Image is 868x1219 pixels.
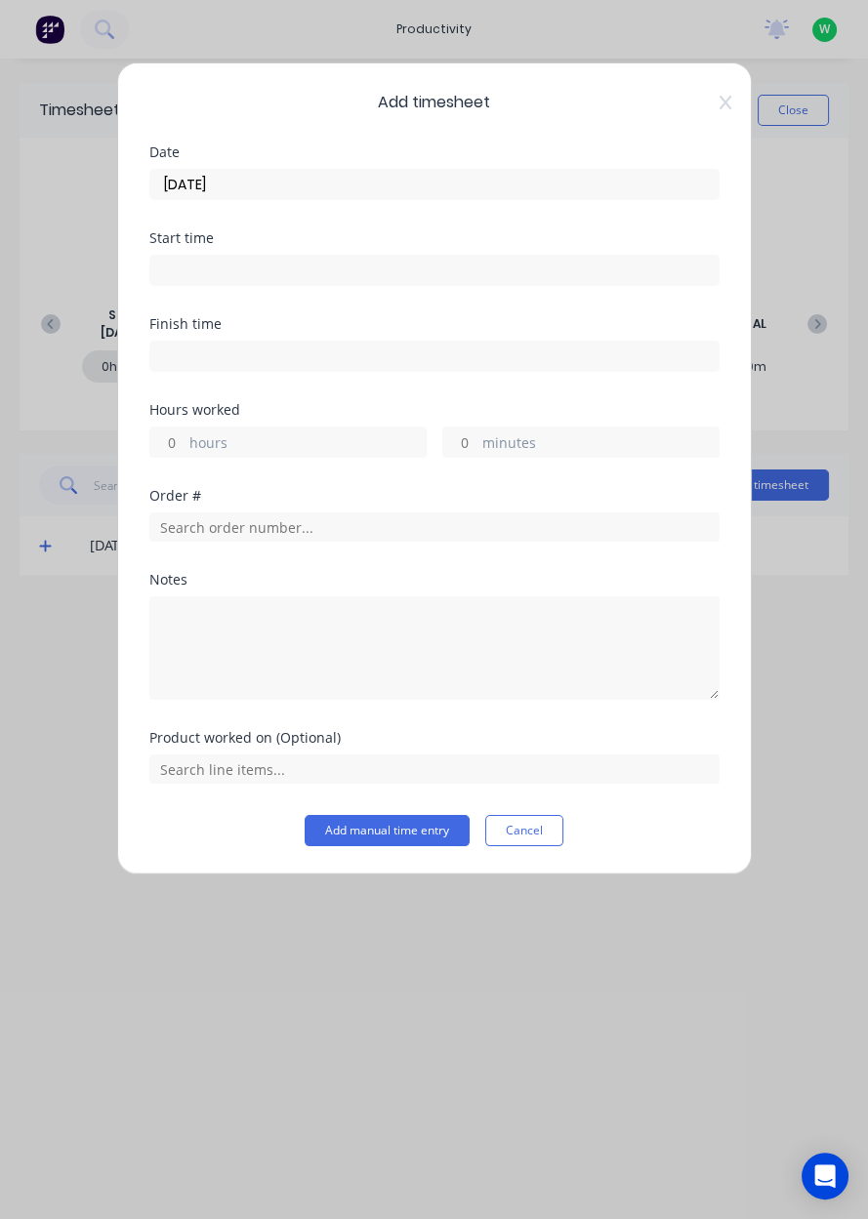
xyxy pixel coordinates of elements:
label: minutes [482,432,719,457]
span: Add timesheet [149,91,720,114]
div: Notes [149,573,720,587]
input: Search order number... [149,512,720,542]
label: hours [189,432,426,457]
button: Add manual time entry [305,815,470,846]
div: Date [149,145,720,159]
div: Order # [149,489,720,503]
div: Open Intercom Messenger [802,1153,848,1199]
input: 0 [443,427,477,457]
div: Product worked on (Optional) [149,731,720,745]
div: Start time [149,231,720,245]
input: 0 [150,427,185,457]
button: Cancel [485,815,563,846]
input: Search line items... [149,754,720,784]
div: Finish time [149,317,720,331]
div: Hours worked [149,403,720,417]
